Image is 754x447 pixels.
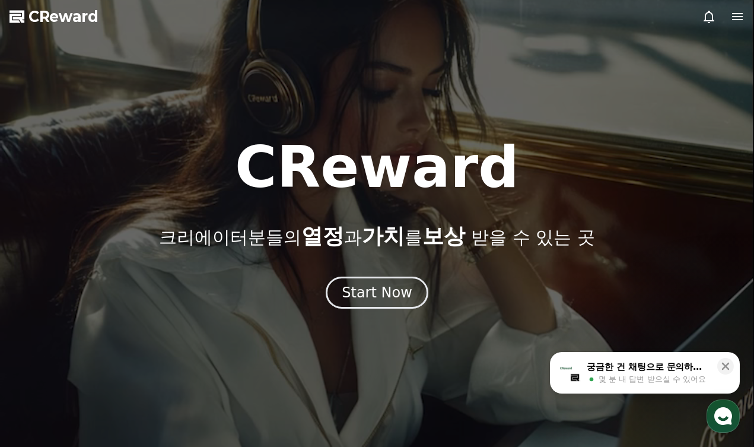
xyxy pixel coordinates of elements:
[362,224,405,248] span: 가치
[159,224,594,248] p: 크리에이터분들의 과 를 받을 수 있는 곳
[235,139,519,196] h1: CReward
[301,224,344,248] span: 열정
[326,277,428,309] button: Start Now
[342,283,412,302] div: Start Now
[326,289,428,300] a: Start Now
[9,7,98,26] a: CReward
[28,7,98,26] span: CReward
[422,224,465,248] span: 보상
